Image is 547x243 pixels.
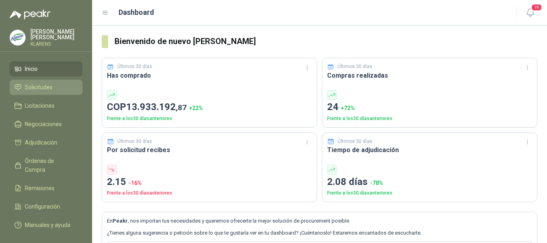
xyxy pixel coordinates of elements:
span: + 72 % [341,105,355,111]
a: Inicio [10,61,82,76]
span: 13.933.192 [126,101,187,112]
p: En , nos importan tus necesidades y queremos ofrecerte la mejor solución de procurement posible. [107,217,532,225]
span: Remisiones [25,184,54,193]
h1: Dashboard [119,7,154,18]
p: Últimos 30 días [117,138,152,145]
span: Solicitudes [25,83,52,92]
button: 19 [523,6,537,20]
p: Últimos 30 días [338,138,372,145]
span: Configuración [25,202,60,211]
span: -16 % [129,180,142,186]
p: ¿Tienes alguna sugerencia o petición sobre lo que te gustaría ver en tu dashboard? ¡Cuéntanoslo! ... [107,229,532,237]
span: Manuales y ayuda [25,221,70,229]
h3: Has comprado [107,70,312,80]
span: + 22 % [189,105,203,111]
span: Negociaciones [25,120,62,129]
p: 24 [327,100,532,115]
p: COP [107,100,312,115]
a: Órdenes de Compra [10,153,82,177]
img: Company Logo [10,30,25,45]
a: Remisiones [10,181,82,196]
p: Frente a los 30 días anteriores [327,189,532,197]
img: Logo peakr [10,10,50,19]
a: Licitaciones [10,98,82,113]
span: Adjudicación [25,138,57,147]
p: [PERSON_NAME] [PERSON_NAME] [30,29,82,40]
p: 2.08 días [327,175,532,190]
span: 19 [531,4,542,11]
p: Últimos 30 días [338,63,372,70]
a: Solicitudes [10,80,82,95]
p: Últimos 30 días [117,63,152,70]
span: Órdenes de Compra [25,157,75,174]
h3: Compras realizadas [327,70,532,80]
p: KLARENS [30,42,82,46]
span: -78 % [370,180,383,186]
a: Manuales y ayuda [10,217,82,233]
span: Inicio [25,64,38,73]
a: Configuración [10,199,82,214]
p: 2.15 [107,175,312,190]
h3: Bienvenido de nuevo [PERSON_NAME] [115,35,537,48]
h3: Por solicitud recibes [107,145,312,155]
p: Frente a los 30 días anteriores [107,115,312,123]
b: Peakr [113,218,128,224]
p: Frente a los 30 días anteriores [327,115,532,123]
a: Adjudicación [10,135,82,150]
p: Frente a los 30 días anteriores [107,189,312,197]
a: Negociaciones [10,116,82,132]
h3: Tiempo de adjudicación [327,145,532,155]
span: ,87 [176,103,187,112]
span: Licitaciones [25,101,54,110]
